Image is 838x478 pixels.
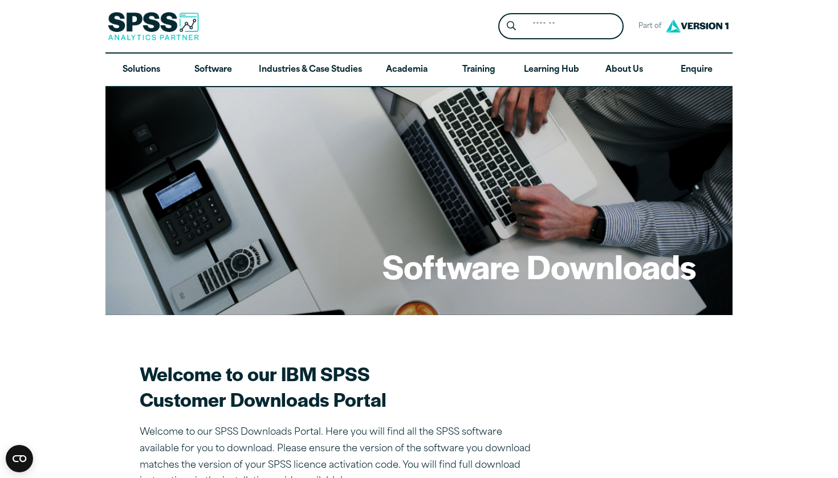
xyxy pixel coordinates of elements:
[507,21,516,31] svg: Search magnifying glass icon
[140,361,539,412] h2: Welcome to our IBM SPSS Customer Downloads Portal
[501,16,522,37] button: Search magnifying glass icon
[663,15,731,36] img: Version1 Logo
[588,54,660,87] a: About Us
[108,12,199,40] img: SPSS Analytics Partner
[6,445,33,472] div: CookieBot Widget Contents
[498,13,624,40] form: Site Header Search Form
[6,445,33,472] svg: CookieBot Widget Icon
[515,54,588,87] a: Learning Hub
[250,54,371,87] a: Industries & Case Studies
[105,54,177,87] a: Solutions
[443,54,515,87] a: Training
[6,445,33,472] button: Open CMP widget
[371,54,443,87] a: Academia
[661,54,733,87] a: Enquire
[633,18,663,35] span: Part of
[383,244,696,288] h1: Software Downloads
[177,54,249,87] a: Software
[105,54,733,87] nav: Desktop version of site main menu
